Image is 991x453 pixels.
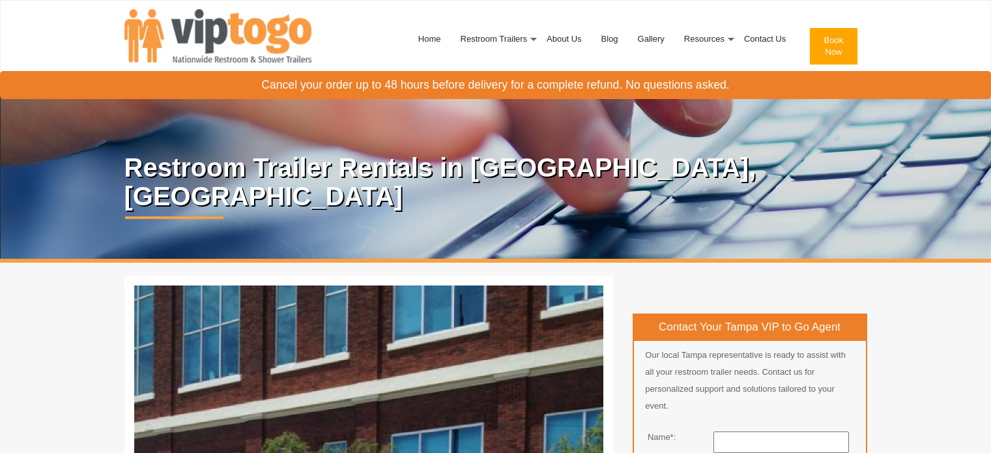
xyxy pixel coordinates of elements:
a: Book Now [796,5,867,93]
a: Blog [592,5,628,73]
p: Our local Tampa representative is ready to assist with all your restroom trailer needs. Contact u... [634,347,866,415]
a: About Us [537,5,591,73]
a: Resources [674,5,734,73]
h4: Contact Your Tampa VIP to Go Agent [634,315,866,341]
a: Home [409,5,451,73]
button: Book Now [810,28,857,65]
img: VIPTOGO [124,9,311,63]
p: Restroom Trailer Rentals in [GEOGRAPHIC_DATA], [GEOGRAPHIC_DATA] [124,153,867,211]
div: Name*: [624,431,687,444]
a: Restroom Trailers [451,5,538,73]
a: Contact Us [734,5,796,73]
a: Gallery [628,5,674,73]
